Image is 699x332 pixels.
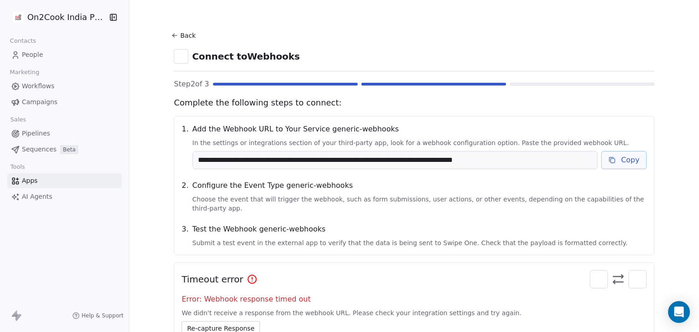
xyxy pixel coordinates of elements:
button: On2Cook India Pvt. Ltd. [11,10,102,25]
span: Add the Webhook URL to Your Service generic-webhooks [192,124,647,135]
span: Step 2 of 3 [174,79,209,90]
span: Beta [60,145,78,154]
span: Marketing [6,65,43,79]
span: Error: Webhook response timed out [182,294,647,305]
a: Campaigns [7,95,122,110]
span: Workflows [22,81,55,91]
span: Complete the following steps to connect: [174,97,654,109]
span: Tools [6,160,29,174]
span: Timeout error [182,273,243,286]
a: SequencesBeta [7,142,122,157]
a: People [7,47,122,62]
span: Apps [22,176,38,186]
img: webhooks.svg [632,273,643,285]
span: Choose the event that will trigger the webhook, such as form submissions, user actions, or other ... [192,195,647,213]
span: 2 . [182,180,188,213]
span: Submit a test event in the external app to verify that the data is being sent to Swipe One. Check... [192,238,647,247]
img: on2cook%20logo-04%20copy.jpg [13,12,24,23]
span: Connect to Webhooks [192,50,300,63]
a: Workflows [7,79,122,94]
span: Configure the Event Type generic-webhooks [192,180,647,191]
button: Copy [601,151,647,169]
span: People [22,50,43,60]
a: Help & Support [72,312,123,319]
span: Sales [6,113,30,126]
span: 1 . [182,124,188,169]
span: On2Cook India Pvt. Ltd. [27,11,106,23]
span: Campaigns [22,97,57,107]
a: Pipelines [7,126,122,141]
button: Back [170,27,199,44]
div: Open Intercom Messenger [668,301,690,323]
span: Test the Webhook generic-webhooks [192,224,647,235]
a: Apps [7,173,122,188]
span: 3 . [182,224,188,247]
span: Sequences [22,145,56,154]
span: Help & Support [81,312,123,319]
span: We didn't receive a response from the webhook URL. Please check your integration settings and try... [182,308,647,317]
img: webhooks.svg [177,52,186,61]
span: Pipelines [22,129,50,138]
img: swipeonelogo.svg [593,273,605,285]
span: In the settings or integrations section of your third-party app, look for a webhook configuration... [192,138,647,147]
span: Contacts [6,34,40,48]
a: AI Agents [7,189,122,204]
span: AI Agents [22,192,52,201]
